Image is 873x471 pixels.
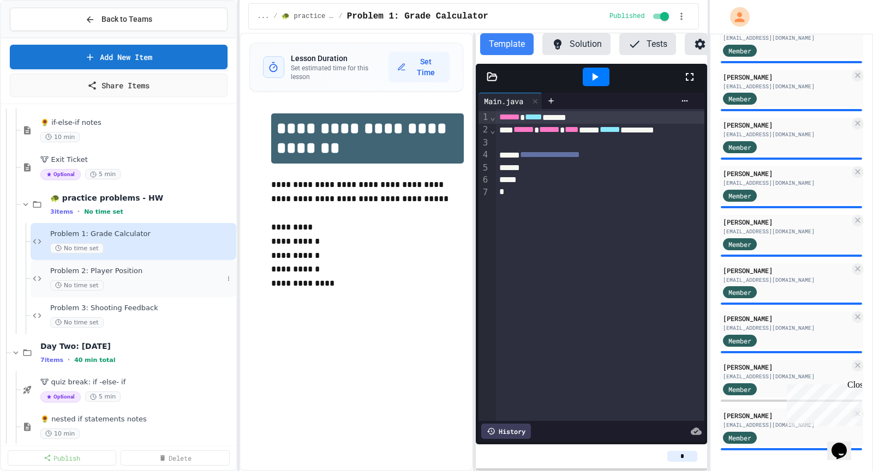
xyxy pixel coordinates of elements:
span: Member [728,287,751,297]
div: [PERSON_NAME] [723,265,850,275]
div: [EMAIL_ADDRESS][DOMAIN_NAME] [723,82,850,90]
button: Back to Teams [10,8,228,31]
div: [EMAIL_ADDRESS][DOMAIN_NAME] [723,324,850,332]
span: No time set [50,280,104,291]
span: Optional [40,391,81,402]
span: Member [728,46,751,56]
div: [PERSON_NAME] [723,72,850,82]
div: [EMAIL_ADDRESS][DOMAIN_NAME] [723,179,850,187]
span: Fold line [489,112,496,122]
span: 5 min [85,169,121,179]
div: 4 [479,149,489,161]
span: Member [728,239,751,249]
h3: Lesson Duration [291,53,388,64]
div: [EMAIL_ADDRESS][DOMAIN_NAME] [723,34,850,42]
button: More options [223,273,234,284]
a: Add New Item [10,45,228,69]
button: Solution [542,33,611,55]
span: ... [258,12,270,21]
div: Main.java [479,95,529,107]
div: [PERSON_NAME] [723,410,850,420]
div: 7 [479,186,489,198]
span: 🐢 practice problems - HW [282,12,334,21]
div: Content is published and visible to students [609,10,671,23]
button: Settings [685,33,752,55]
span: / [338,12,342,21]
div: 3 [479,137,489,149]
span: 🐮 quiz break: if -else- if [40,378,234,387]
div: My Account [719,4,752,29]
span: Published [609,12,645,21]
div: Chat with us now!Close [4,4,75,69]
span: Member [728,336,751,346]
span: No time set [50,317,104,328]
div: [EMAIL_ADDRESS][DOMAIN_NAME] [723,227,850,235]
span: 🐮 Exit Ticket [40,155,234,165]
div: [PERSON_NAME] [723,313,850,323]
div: [PERSON_NAME] [723,120,850,130]
div: [EMAIL_ADDRESS][DOMAIN_NAME] [723,130,850,138]
span: Day Two: [DATE] [40,341,234,351]
span: Member [728,191,751,201]
button: Set Time [388,52,450,82]
span: / [273,12,277,21]
button: Template [480,33,534,55]
span: Member [728,94,751,104]
iframe: chat widget [827,427,862,460]
div: [PERSON_NAME] [723,362,850,372]
span: 10 min [40,132,80,142]
span: No time set [84,208,123,215]
span: 5 min [85,391,121,402]
span: Member [728,384,751,394]
span: Member [728,142,751,152]
span: 🌻 nested if statements notes [40,415,234,424]
a: Delete [121,450,229,466]
div: [EMAIL_ADDRESS][DOMAIN_NAME] [723,421,850,429]
span: Back to Teams [101,14,152,25]
span: Fold line [489,125,496,135]
div: [EMAIL_ADDRESS][DOMAIN_NAME] [723,276,850,284]
p: Set estimated time for this lesson [291,64,388,81]
div: History [481,424,531,439]
span: • [77,207,80,216]
span: Problem 1: Grade Calculator [347,10,488,23]
span: No time set [50,243,104,253]
a: Publish [8,450,116,466]
button: Tests [619,33,676,55]
span: Problem 1: Grade Calculator [50,230,234,239]
span: 🐢 practice problems - HW [50,193,234,203]
div: [PERSON_NAME] [723,217,850,227]
div: 6 [479,174,489,186]
div: 2 [479,124,489,136]
div: [PERSON_NAME] [723,168,850,178]
span: Optional [40,169,81,180]
div: 1 [479,111,489,124]
div: [EMAIL_ADDRESS][DOMAIN_NAME] [723,372,850,381]
span: Member [728,433,751,443]
span: 3 items [50,208,73,215]
span: • [68,355,70,364]
div: Main.java [479,93,542,109]
iframe: chat widget [782,380,862,426]
span: Problem 3: Shooting Feedback [50,304,234,313]
span: 10 min [40,428,80,439]
span: 7 items [40,357,63,364]
span: Problem 2: Player Position [50,267,223,276]
a: Share Items [10,74,228,97]
span: 🌻 if-else-if notes [40,118,234,128]
span: 40 min total [74,357,115,364]
div: 5 [479,162,489,174]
